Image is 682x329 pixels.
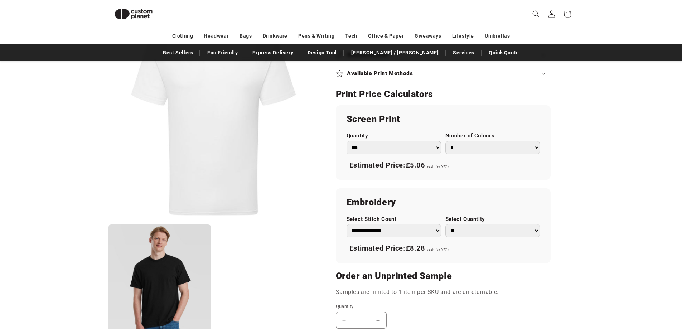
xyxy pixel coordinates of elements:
[336,287,551,297] p: Samples are limited to 1 item per SKU and are unreturnable.
[427,165,449,168] span: each (ex VAT)
[336,270,551,282] h2: Order an Unprinted Sample
[406,161,425,169] span: £5.06
[204,30,229,42] a: Headwear
[485,47,523,59] a: Quick Quote
[336,88,551,100] h2: Print Price Calculators
[415,30,441,42] a: Giveaways
[172,30,193,42] a: Clothing
[562,252,682,329] iframe: Chat Widget
[347,216,441,223] label: Select Stitch Count
[449,47,478,59] a: Services
[445,132,540,139] label: Number of Colours
[427,248,449,251] span: each (ex VAT)
[204,47,241,59] a: Eco Friendly
[445,216,540,223] label: Select Quantity
[298,30,334,42] a: Pens & Writing
[108,3,159,25] img: Custom Planet
[240,30,252,42] a: Bags
[348,47,442,59] a: [PERSON_NAME] / [PERSON_NAME]
[304,47,340,59] a: Design Tool
[336,303,493,310] label: Quantity
[347,70,413,77] h2: Available Print Methods
[347,113,540,125] h2: Screen Print
[345,30,357,42] a: Tech
[347,241,540,256] div: Estimated Price:
[159,47,197,59] a: Best Sellers
[528,6,544,22] summary: Search
[452,30,474,42] a: Lifestyle
[406,244,425,252] span: £8.28
[347,158,540,173] div: Estimated Price:
[347,132,441,139] label: Quantity
[368,30,404,42] a: Office & Paper
[336,64,551,83] summary: Available Print Methods
[263,30,287,42] a: Drinkware
[485,30,510,42] a: Umbrellas
[249,47,297,59] a: Express Delivery
[347,197,540,208] h2: Embroidery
